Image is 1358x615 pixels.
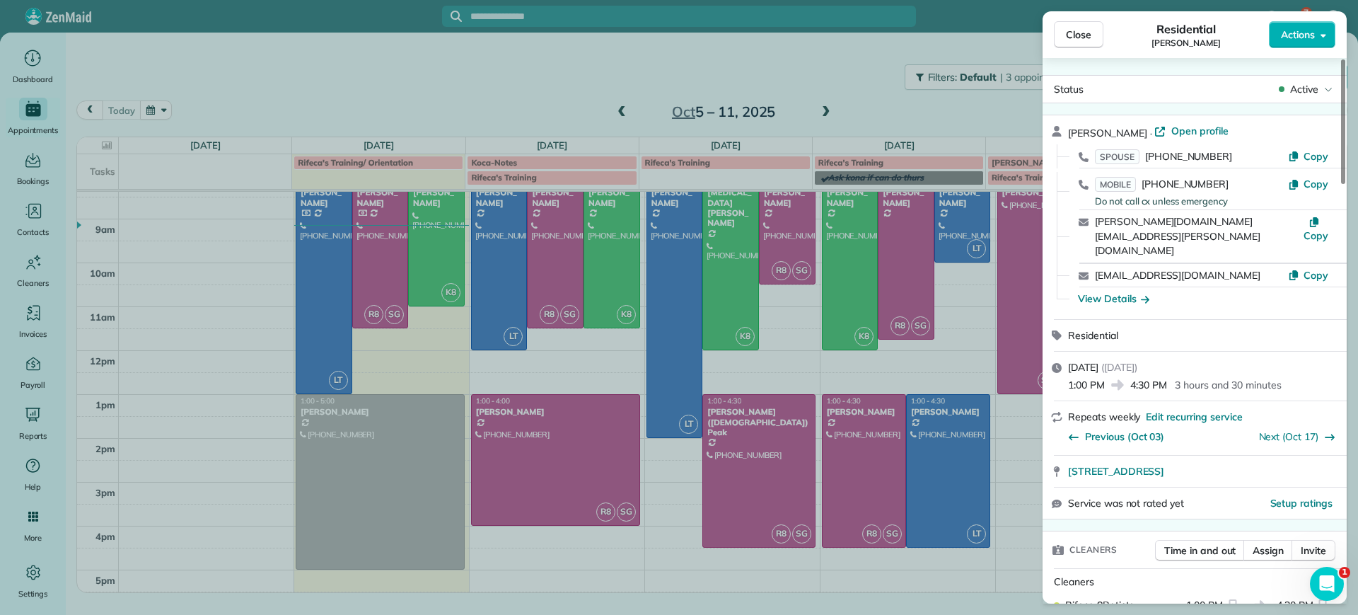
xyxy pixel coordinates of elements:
[1259,430,1319,443] a: Next (Oct 17)
[1142,178,1229,190] span: [PHONE_NUMBER]
[1095,149,1232,163] a: SPOUSE[PHONE_NUMBER]
[1339,567,1350,578] span: 1
[1288,177,1328,191] button: Copy
[1095,177,1136,192] span: MOBILE
[1155,540,1245,561] button: Time in and out
[1068,410,1140,423] span: Repeats weekly
[1054,21,1103,48] button: Close
[1270,496,1333,510] button: Setup ratings
[1277,598,1313,612] span: 4:30 PM
[1095,149,1139,164] span: SPOUSE
[1068,378,1105,392] span: 1:00 PM
[1068,464,1164,478] span: [STREET_ADDRESS]
[1078,292,1149,306] button: View Details
[1069,543,1117,557] span: Cleaners
[1130,378,1167,392] span: 4:30 PM
[1292,540,1335,561] button: Invite
[1290,82,1318,96] span: Active
[1068,464,1338,478] a: [STREET_ADDRESS]
[1068,127,1147,139] span: [PERSON_NAME]
[1243,540,1293,561] button: Assign
[1054,83,1084,96] span: Status
[1095,269,1260,282] a: [EMAIL_ADDRESS][DOMAIN_NAME]
[1054,575,1094,588] span: Cleaners
[1304,229,1328,242] span: Copy
[1288,268,1328,282] button: Copy
[1175,378,1281,392] p: 3 hours and 30 minutes
[1186,598,1223,612] span: 1:00 PM
[1154,124,1229,138] a: Open profile
[1288,149,1328,163] button: Copy
[1068,329,1118,342] span: Residential
[1304,269,1328,282] span: Copy
[1281,28,1315,42] span: Actions
[1095,177,1229,191] a: MOBILE[PHONE_NUMBER]
[1145,150,1232,163] span: [PHONE_NUMBER]
[1301,544,1326,558] span: Invite
[1164,544,1236,558] span: Time in and out
[1065,598,1134,612] span: Rifeca 8Batiste
[1068,430,1164,444] button: Previous (Oct 03)
[1151,38,1221,49] span: [PERSON_NAME]
[1171,124,1229,138] span: Open profile
[1095,215,1260,257] a: [PERSON_NAME][DOMAIN_NAME][EMAIL_ADDRESS][PERSON_NAME][DOMAIN_NAME]
[1253,544,1284,558] span: Assign
[1068,361,1098,374] span: [DATE]
[1085,430,1164,444] span: Previous (Oct 03)
[1095,195,1288,209] div: Do not call cx unless emergency
[1270,497,1333,510] span: Setup ratings
[1066,28,1091,42] span: Close
[1304,214,1328,243] button: Copy
[1068,496,1184,511] span: Service was not rated yet
[1304,150,1328,163] span: Copy
[1259,430,1336,444] button: Next (Oct 17)
[1156,21,1217,38] span: Residential
[1310,567,1344,601] iframe: Intercom live chat
[1146,410,1242,424] span: Edit recurring service
[1304,178,1328,190] span: Copy
[1101,361,1137,374] span: ( [DATE] )
[1147,127,1155,139] span: ·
